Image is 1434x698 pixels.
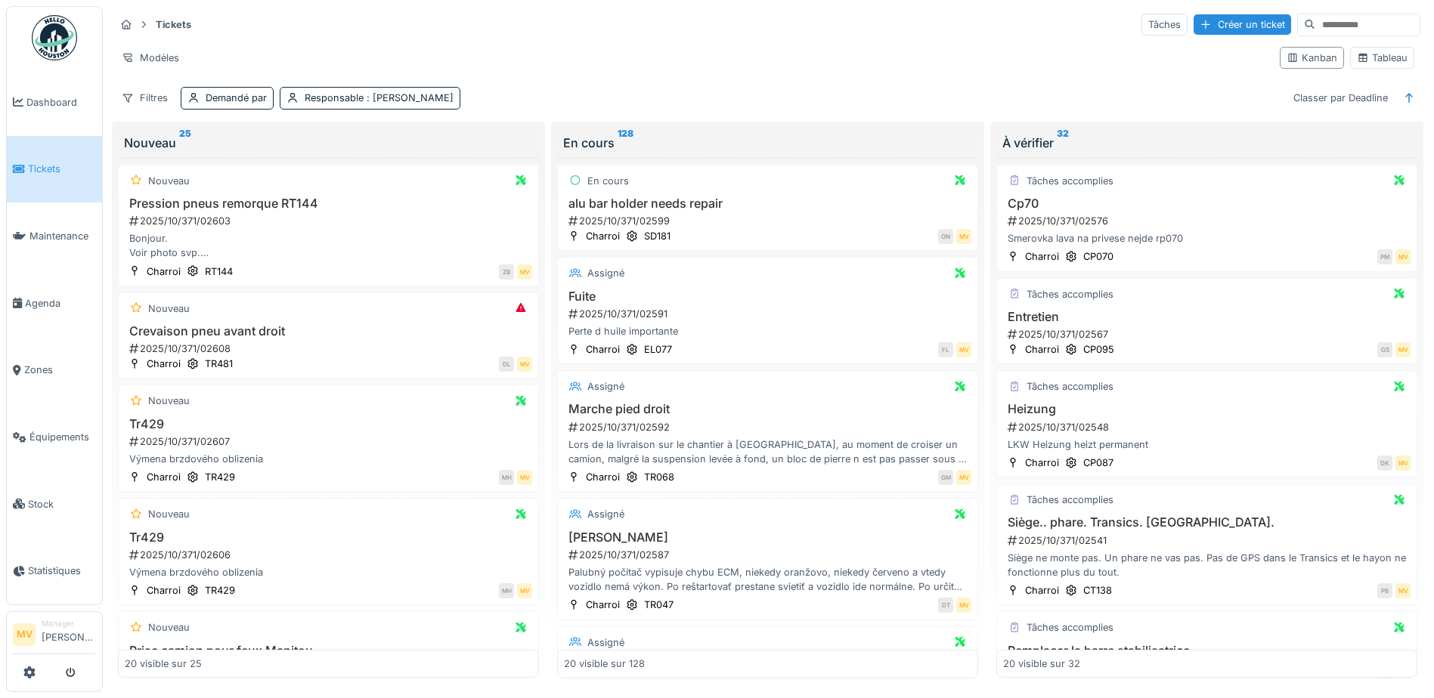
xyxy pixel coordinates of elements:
[564,437,971,466] div: Lors de la livraison sur le chantier à [GEOGRAPHIC_DATA], au moment de croiser un camion, malgré ...
[564,565,971,594] div: Palubný počítač vypisuje chybu ECM, niekedy oranžovo, niekedy červeno a vtedy vozidlo nemá výkon....
[125,324,532,338] h3: Crevaison pneu avant droit
[1003,310,1411,324] h3: Entretien
[1027,287,1113,301] div: Tâches accomplies
[1377,342,1392,357] div: GS
[956,598,971,613] div: MV
[1003,437,1411,452] div: LKW Heizung heizt permanent
[564,196,971,211] h3: alu bar holder needs repair
[26,95,96,110] span: Dashboard
[587,507,624,521] div: Assigné
[148,507,190,521] div: Nouveau
[1003,196,1411,211] h3: Cp70
[42,618,96,650] li: [PERSON_NAME]
[28,497,96,511] span: Stock
[124,134,533,152] div: Nouveau
[644,342,672,357] div: EL077
[938,342,953,357] div: FL
[7,471,102,538] a: Stock
[1025,249,1059,264] div: Charroi
[1025,456,1059,470] div: Charroi
[587,266,624,280] div: Assigné
[1395,456,1411,471] div: MV
[517,357,532,372] div: MV
[564,402,971,416] h3: Marche pied droit
[179,134,191,152] sup: 25
[956,470,971,485] div: MV
[1083,342,1114,357] div: CP095
[147,470,181,484] div: Charroi
[128,214,532,228] div: 2025/10/371/02603
[1025,342,1059,357] div: Charroi
[564,530,971,545] h3: [PERSON_NAME]
[148,394,190,408] div: Nouveau
[7,69,102,136] a: Dashboard
[205,357,233,371] div: TR481
[150,17,197,32] strong: Tickets
[517,583,532,598] div: MV
[125,656,202,671] div: 20 visible sur 25
[364,92,454,103] span: : [PERSON_NAME]
[499,264,514,280] div: ZB
[7,202,102,270] a: Maintenance
[128,548,532,562] div: 2025/10/371/02606
[125,565,532,579] div: Výmena brzdového oblizenia
[644,598,674,612] div: TR047
[1287,87,1395,109] div: Classer par Deadline
[563,134,972,152] div: En cours
[586,598,620,612] div: Charroi
[205,583,235,598] div: TR429
[1395,249,1411,264] div: MV
[24,363,96,377] span: Zones
[147,583,181,598] div: Charroi
[1083,249,1113,264] div: CP070
[1027,493,1113,507] div: Tâches accomplies
[587,174,629,188] div: En cours
[32,15,77,60] img: Badge_color-CXgf-gQk.svg
[1377,456,1392,471] div: DK
[1027,620,1113,635] div: Tâches accomplies
[206,91,267,105] div: Demandé par
[587,379,624,394] div: Assigné
[1083,456,1113,470] div: CP087
[499,357,514,372] div: DL
[205,264,233,279] div: RT144
[499,470,514,485] div: MH
[7,337,102,404] a: Zones
[586,229,620,243] div: Charroi
[1002,134,1411,152] div: À vérifier
[205,470,235,484] div: TR429
[644,470,674,484] div: TR068
[564,324,971,338] div: Perte d huile importante
[1003,656,1080,671] div: 20 visible sur 32
[938,470,953,485] div: GM
[42,618,96,629] div: Manager
[1006,420,1411,434] div: 2025/10/371/02548
[1027,379,1113,394] div: Tâches accomplies
[499,583,514,598] div: MH
[1006,533,1411,548] div: 2025/10/371/02541
[618,134,633,152] sup: 128
[1003,515,1411,530] h3: Siège.. phare. Transics. [GEOGRAPHIC_DATA].
[148,301,190,316] div: Nouveau
[1083,583,1112,598] div: CT138
[13,623,36,646] li: MV
[1057,134,1069,152] sup: 32
[567,420,971,434] div: 2025/10/371/02592
[147,264,181,279] div: Charroi
[1377,583,1392,598] div: PB
[28,162,96,176] span: Tickets
[567,214,971,228] div: 2025/10/371/02599
[1003,402,1411,416] h3: Heizung
[128,434,532,449] div: 2025/10/371/02607
[956,229,971,244] div: MV
[7,538,102,605] a: Statistiques
[13,618,96,654] a: MV Manager[PERSON_NAME]
[1006,214,1411,228] div: 2025/10/371/02576
[1287,51,1337,65] div: Kanban
[115,47,186,69] div: Modèles
[587,635,624,650] div: Assigné
[305,91,454,105] div: Responsable
[564,656,645,671] div: 20 visible sur 128
[125,644,532,658] h3: Prise camion pour feux Manitou
[1003,644,1411,658] h3: Remplacer la barre stabilisatrice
